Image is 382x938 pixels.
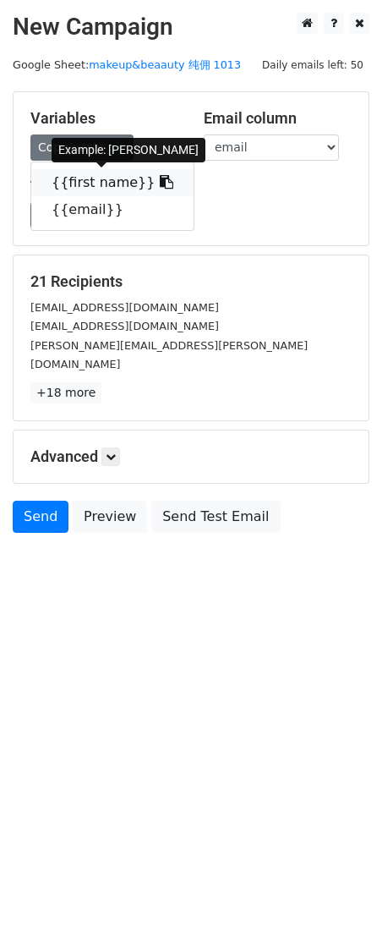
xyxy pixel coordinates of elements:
small: [PERSON_NAME][EMAIL_ADDRESS][PERSON_NAME][DOMAIN_NAME] [30,339,308,371]
a: {{email}} [31,196,194,223]
h5: Advanced [30,447,352,466]
a: Daily emails left: 50 [256,58,369,71]
h5: 21 Recipients [30,272,352,291]
a: +18 more [30,382,101,403]
h5: Variables [30,109,178,128]
span: Daily emails left: 50 [256,56,369,74]
a: Copy/paste... [30,134,134,161]
div: 聊天小组件 [297,857,382,938]
small: Google Sheet: [13,58,241,71]
a: makeup&beaauty 纯佣 1013 [89,58,241,71]
a: Preview [73,501,147,533]
a: {{first name}} [31,169,194,196]
a: Send [13,501,68,533]
small: [EMAIL_ADDRESS][DOMAIN_NAME] [30,320,219,332]
div: Example: [PERSON_NAME] [52,138,205,162]
iframe: Chat Widget [297,857,382,938]
small: [EMAIL_ADDRESS][DOMAIN_NAME] [30,301,219,314]
h2: New Campaign [13,13,369,41]
h5: Email column [204,109,352,128]
a: Send Test Email [151,501,280,533]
